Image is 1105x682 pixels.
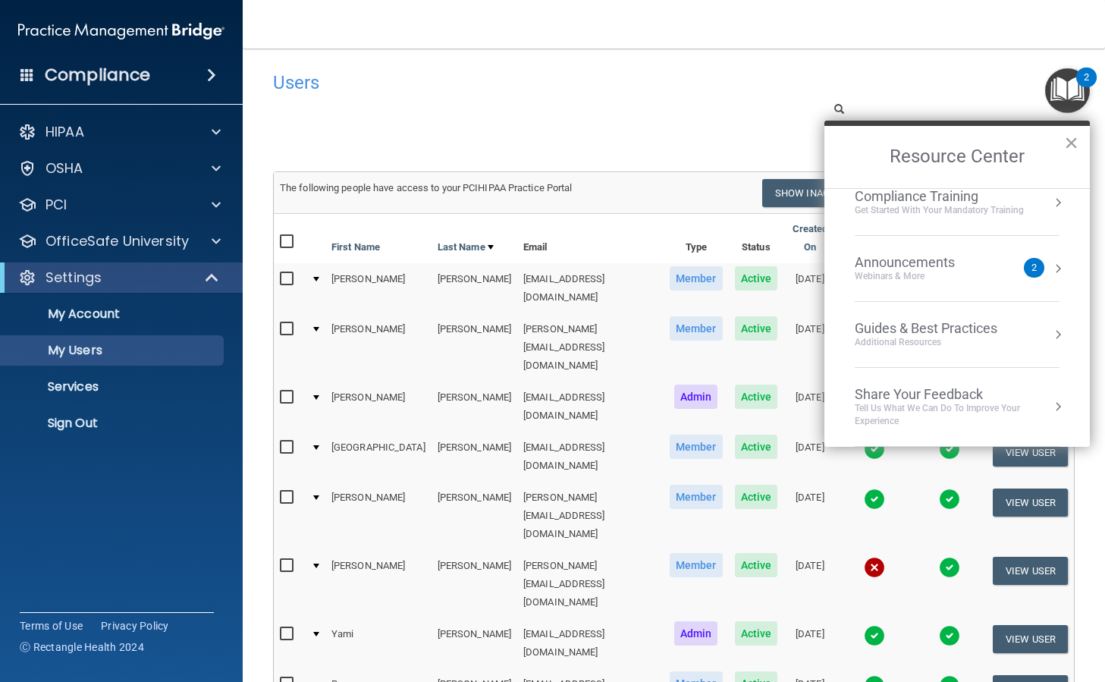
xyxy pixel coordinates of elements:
[993,438,1068,467] button: View User
[18,159,221,178] a: OSHA
[783,382,837,432] td: [DATE]
[331,238,380,256] a: First Name
[670,316,723,341] span: Member
[10,379,217,394] p: Services
[325,313,432,382] td: [PERSON_NAME]
[20,640,144,655] span: Ⓒ Rectangle Health 2024
[939,557,960,578] img: tick.e7d51cea.svg
[432,263,517,313] td: [PERSON_NAME]
[735,621,778,646] span: Active
[939,489,960,510] img: tick.e7d51cea.svg
[855,320,997,337] div: Guides & Best Practices
[517,214,664,263] th: Email
[855,204,1024,217] div: Get Started with your mandatory training
[1084,77,1089,97] div: 2
[939,438,960,460] img: tick.e7d51cea.svg
[46,232,189,250] p: OfficeSafe University
[783,263,837,313] td: [DATE]
[432,482,517,550] td: [PERSON_NAME]
[18,196,221,214] a: PCI
[735,435,778,459] span: Active
[517,313,664,382] td: [PERSON_NAME][EMAIL_ADDRESS][DOMAIN_NAME]
[864,489,885,510] img: tick.e7d51cea.svg
[325,550,432,618] td: [PERSON_NAME]
[1045,68,1090,113] button: Open Resource Center, 2 new notifications
[670,485,723,509] span: Member
[46,159,83,178] p: OSHA
[101,618,169,633] a: Privacy Policy
[735,266,778,291] span: Active
[46,123,84,141] p: HIPAA
[18,269,220,287] a: Settings
[517,482,664,550] td: [PERSON_NAME][EMAIL_ADDRESS][DOMAIN_NAME]
[18,16,224,46] img: PMB logo
[432,313,517,382] td: [PERSON_NAME]
[10,416,217,431] p: Sign Out
[834,119,1043,147] input: Search
[517,432,664,482] td: [EMAIL_ADDRESS][DOMAIN_NAME]
[939,625,960,646] img: tick.e7d51cea.svg
[325,618,432,668] td: Yami
[855,270,985,283] div: Webinars & More
[993,489,1068,517] button: View User
[824,121,1090,447] div: Resource Center
[864,557,885,578] img: cross.ca9f0e7f.svg
[864,438,885,460] img: tick.e7d51cea.svg
[273,73,731,93] h4: Users
[517,550,664,618] td: [PERSON_NAME][EMAIL_ADDRESS][DOMAIN_NAME]
[10,306,217,322] p: My Account
[325,482,432,550] td: [PERSON_NAME]
[670,435,723,459] span: Member
[432,618,517,668] td: [PERSON_NAME]
[783,482,837,550] td: [DATE]
[674,385,718,409] span: Admin
[517,382,664,432] td: [EMAIL_ADDRESS][DOMAIN_NAME]
[20,618,83,633] a: Terms of Use
[280,182,573,193] span: The following people have access to your PCIHIPAA Practice Portal
[664,214,729,263] th: Type
[855,402,1059,428] div: Tell Us What We Can Do to Improve Your Experience
[46,269,102,287] p: Settings
[432,550,517,618] td: [PERSON_NAME]
[762,179,894,207] button: Show Inactive Users
[783,432,837,482] td: [DATE]
[783,550,837,618] td: [DATE]
[855,336,997,349] div: Additional Resources
[864,625,885,646] img: tick.e7d51cea.svg
[855,254,985,271] div: Announcements
[18,232,221,250] a: OfficeSafe University
[45,64,150,86] h4: Compliance
[735,553,778,577] span: Active
[46,196,67,214] p: PCI
[824,126,1090,188] h2: Resource Center
[674,621,718,646] span: Admin
[325,263,432,313] td: [PERSON_NAME]
[517,618,664,668] td: [EMAIL_ADDRESS][DOMAIN_NAME]
[783,313,837,382] td: [DATE]
[735,485,778,509] span: Active
[432,432,517,482] td: [PERSON_NAME]
[432,382,517,432] td: [PERSON_NAME]
[790,220,830,256] a: Created On
[993,557,1068,585] button: View User
[438,238,494,256] a: Last Name
[735,385,778,409] span: Active
[729,214,784,263] th: Status
[841,574,1087,635] iframe: Drift Widget Chat Controller
[18,123,221,141] a: HIPAA
[993,625,1068,653] button: View User
[855,386,1059,403] div: Share Your Feedback
[517,263,664,313] td: [EMAIL_ADDRESS][DOMAIN_NAME]
[10,343,217,358] p: My Users
[1064,130,1078,155] button: Close
[670,553,723,577] span: Member
[783,618,837,668] td: [DATE]
[855,188,1024,205] div: Compliance Training
[325,382,432,432] td: [PERSON_NAME]
[325,432,432,482] td: [GEOGRAPHIC_DATA]
[735,316,778,341] span: Active
[670,266,723,291] span: Member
